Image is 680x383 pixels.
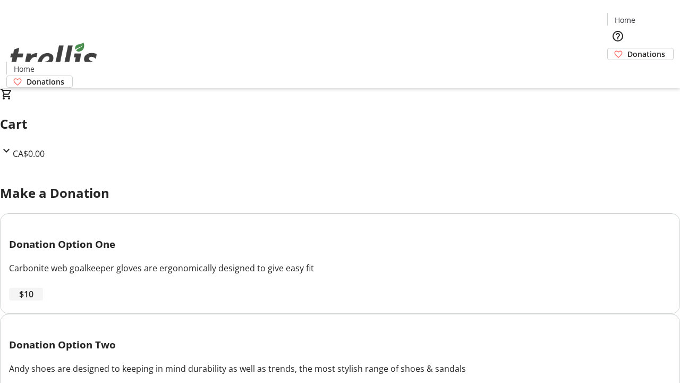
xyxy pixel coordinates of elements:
span: CA$0.00 [13,148,45,160]
a: Donations [607,48,674,60]
span: Home [615,14,635,26]
a: Home [608,14,642,26]
h3: Donation Option One [9,237,671,252]
button: $10 [9,288,43,301]
span: Donations [627,48,665,60]
img: Orient E2E Organization iFr263TEYm's Logo [6,31,101,84]
a: Home [7,63,41,74]
a: Donations [6,76,73,88]
span: Home [14,63,35,74]
div: Carbonite web goalkeeper gloves are ergonomically designed to give easy fit [9,262,671,274]
button: Cart [607,60,628,81]
span: Donations [27,76,64,87]
h3: Donation Option Two [9,337,671,352]
div: Andy shoes are designed to keeping in mind durability as well as trends, the most stylish range o... [9,362,671,375]
button: Help [607,26,628,47]
span: $10 [19,288,33,301]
